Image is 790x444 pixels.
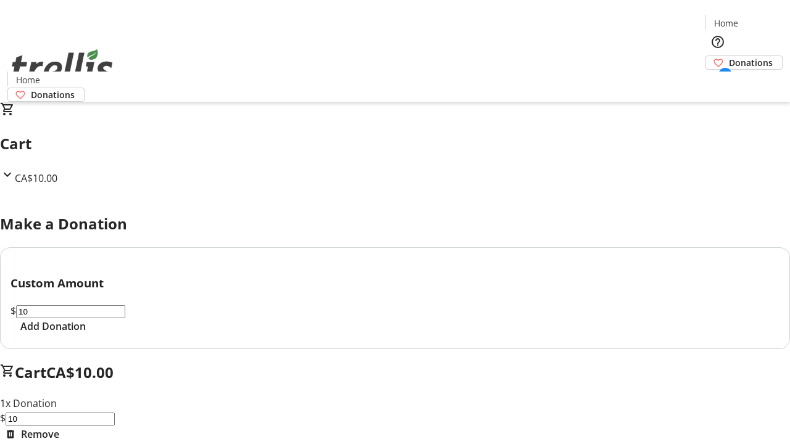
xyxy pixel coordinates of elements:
span: Home [714,17,738,30]
button: Add Donation [10,319,96,334]
span: $ [10,304,16,318]
span: Donations [31,88,75,101]
span: Donations [729,56,773,69]
span: CA$10.00 [15,171,57,185]
h3: Custom Amount [10,274,780,292]
span: CA$10.00 [46,362,114,382]
a: Home [706,17,746,30]
button: Help [705,30,730,54]
a: Donations [705,55,783,70]
a: Home [8,73,48,86]
button: Cart [705,70,730,94]
a: Donations [7,88,85,102]
input: Donation Amount [16,305,125,318]
span: Home [16,73,40,86]
input: Donation Amount [6,413,115,425]
img: Orient E2E Organization SdwJoS00mz's Logo [7,36,117,97]
span: Add Donation [20,319,86,334]
span: Remove [21,427,59,442]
